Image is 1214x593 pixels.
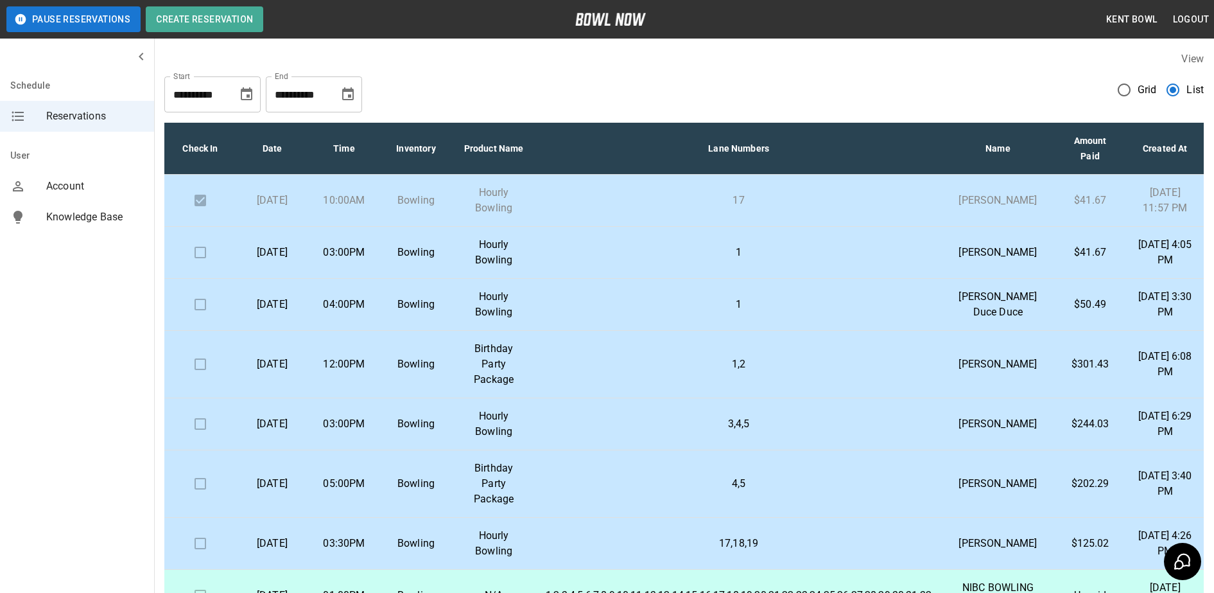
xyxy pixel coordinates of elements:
p: [PERSON_NAME] [952,357,1044,372]
p: [DATE] [247,476,298,491]
p: Bowling [390,536,442,551]
p: [DATE] [247,193,298,208]
p: [DATE] 11:57 PM [1136,185,1193,216]
button: Choose date, selected date is Nov 11, 2025 [335,82,361,107]
span: List [1186,82,1204,98]
p: [DATE] 4:05 PM [1136,237,1193,268]
p: Bowling [390,476,442,491]
p: 03:00PM [318,245,370,260]
p: $41.67 [1064,193,1116,208]
th: Created At [1126,123,1204,175]
p: $244.03 [1064,416,1116,432]
p: [DATE] 3:40 PM [1136,468,1193,499]
p: 17 [546,193,932,208]
p: $202.29 [1064,476,1116,491]
p: [PERSON_NAME] Duce Duce [952,289,1044,320]
p: $301.43 [1064,357,1116,372]
p: Birthday Party Package [462,341,525,387]
th: Lane Numbers [535,123,942,175]
span: Grid [1138,82,1157,98]
p: 1 [546,245,932,260]
th: Name [942,123,1054,175]
button: Choose date, selected date is Oct 11, 2025 [234,82,259,107]
p: Bowling [390,357,442,372]
button: Pause Reservations [6,6,141,32]
p: 12:00PM [318,357,370,372]
p: [DATE] [247,297,298,312]
p: Bowling [390,297,442,312]
p: $125.02 [1064,536,1116,551]
p: [DATE] 6:29 PM [1136,409,1193,439]
p: Bowling [390,245,442,260]
p: Hourly Bowling [462,409,525,439]
p: [PERSON_NAME] [952,245,1044,260]
th: Check In [164,123,236,175]
button: Create Reservation [146,6,263,32]
p: Bowling [390,416,442,432]
th: Product Name [452,123,535,175]
p: $41.67 [1064,245,1116,260]
p: Hourly Bowling [462,289,525,320]
p: 1,2 [546,357,932,372]
button: Logout [1168,8,1214,31]
p: $50.49 [1064,297,1116,312]
p: 04:00PM [318,297,370,312]
p: [DATE] 4:26 PM [1136,528,1193,559]
p: 3,4,5 [546,416,932,432]
p: [PERSON_NAME] [952,193,1044,208]
p: [DATE] [247,357,298,372]
th: Amount Paid [1054,123,1127,175]
p: [DATE] [247,416,298,432]
p: Bowling [390,193,442,208]
p: 4,5 [546,476,932,491]
th: Date [236,123,308,175]
p: 03:00PM [318,416,370,432]
p: [DATE] [247,536,298,551]
span: Account [46,179,144,194]
p: Hourly Bowling [462,185,525,216]
p: [DATE] 3:30 PM [1136,289,1193,320]
p: 17,18,19 [546,536,932,551]
span: Knowledge Base [46,209,144,225]
p: 1 [546,297,932,312]
p: Hourly Bowling [462,528,525,559]
p: [PERSON_NAME] [952,476,1044,491]
p: 05:00PM [318,476,370,491]
label: View [1181,53,1204,65]
p: 03:30PM [318,536,370,551]
p: Birthday Party Package [462,461,525,507]
p: Hourly Bowling [462,237,525,268]
p: [DATE] [247,245,298,260]
p: [DATE] 6:08 PM [1136,349,1193,380]
th: Inventory [380,123,452,175]
p: [PERSON_NAME] [952,416,1044,432]
button: Kent Bowl [1101,8,1163,31]
p: [PERSON_NAME] [952,536,1044,551]
p: 10:00AM [318,193,370,208]
th: Time [308,123,380,175]
img: logo [575,13,646,26]
span: Reservations [46,109,144,124]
